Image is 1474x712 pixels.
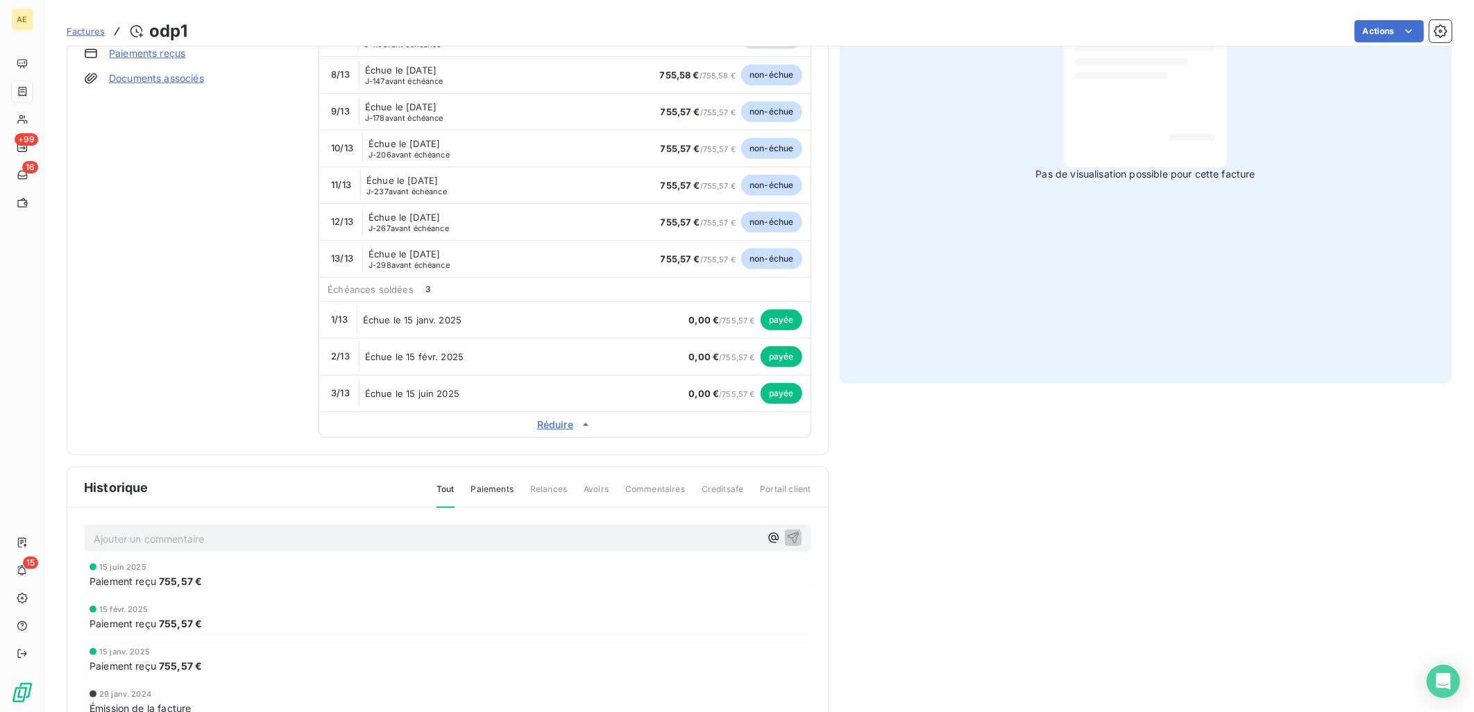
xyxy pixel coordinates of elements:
[368,138,440,149] span: Échue le [DATE]
[365,114,443,122] span: avant échéance
[331,105,350,117] span: 9 / 13
[366,187,389,196] span: J-237
[365,113,385,123] span: J-178
[99,605,148,613] span: 15 févr. 2025
[761,383,802,404] span: payée
[99,690,151,698] span: 29 janv. 2024
[15,133,38,146] span: +99
[1427,665,1460,698] div: Open Intercom Messenger
[99,647,150,656] span: 15 janv. 2025
[11,164,33,186] a: 16
[660,69,700,80] span: 755,58 €
[688,389,754,399] span: / 755,57 €
[661,108,736,117] span: / 755,57 €
[688,351,719,362] span: 0,00 €
[84,478,149,497] span: Historique
[660,71,736,80] span: / 755,58 €
[67,24,105,38] a: Factures
[365,65,437,76] span: Échue le [DATE]
[741,175,802,196] span: non-échue
[661,106,700,117] span: 755,57 €
[331,253,353,264] span: 13 / 13
[159,659,202,673] span: 755,57 €
[688,388,719,399] span: 0,00 €
[331,142,353,153] span: 10 / 13
[661,181,736,191] span: / 755,57 €
[584,483,609,507] span: Avoirs
[365,351,464,362] span: Échue le 15 févr. 2025
[364,40,441,49] span: avant échéance
[331,387,350,398] span: 3 / 13
[366,187,447,196] span: avant échéance
[661,217,700,228] span: 755,57 €
[365,101,437,112] span: Échue le [DATE]
[437,483,455,508] span: Tout
[741,101,802,122] span: non-échue
[67,26,105,37] span: Factures
[368,224,449,232] span: avant échéance
[99,563,146,571] span: 15 juin 2025
[661,253,700,264] span: 755,57 €
[368,151,450,159] span: avant échéance
[688,353,754,362] span: / 755,57 €
[661,180,700,191] span: 755,57 €
[688,314,719,325] span: 0,00 €
[741,212,802,232] span: non-échue
[11,136,33,158] a: +99
[702,483,744,507] span: Creditsafe
[368,212,440,223] span: Échue le [DATE]
[11,8,33,31] div: AE
[661,255,736,264] span: / 755,57 €
[331,179,351,190] span: 11 / 13
[331,216,353,227] span: 12 / 13
[365,76,385,86] span: J-147
[159,574,202,588] span: 755,57 €
[368,248,440,260] span: Échue le [DATE]
[365,77,443,85] span: avant échéance
[11,681,33,704] img: Logo LeanPay
[741,65,802,85] span: non-échue
[661,144,736,154] span: / 755,57 €
[22,161,38,173] span: 16
[422,283,434,296] span: 3
[331,314,348,325] span: 1 / 13
[90,616,156,631] span: Paiement reçu
[368,223,391,233] span: J-267
[530,483,567,507] span: Relances
[331,350,350,362] span: 2 / 13
[159,616,202,631] span: 755,57 €
[365,388,459,399] span: Échue le 15 juin 2025
[761,310,802,330] span: payée
[661,218,736,228] span: / 755,57 €
[319,418,810,432] span: Réduire
[23,557,38,569] span: 15
[363,314,461,325] span: Échue le 15 janv. 2025
[368,261,450,269] span: avant échéance
[688,316,754,325] span: / 755,57 €
[366,175,438,186] span: Échue le [DATE]
[109,46,185,60] a: Paiements reçus
[761,346,802,367] span: payée
[471,483,514,507] span: Paiements
[331,69,350,80] span: 8 / 13
[760,483,811,507] span: Portail client
[149,19,187,44] h3: odp1
[368,260,391,270] span: J-298
[90,659,156,673] span: Paiement reçu
[328,284,414,295] span: Échéances soldées
[109,71,204,85] a: Documents associés
[1036,167,1255,181] span: Pas de visualisation possible pour cette facture
[741,248,802,269] span: non-échue
[661,143,700,154] span: 755,57 €
[1355,20,1424,42] button: Actions
[368,150,391,160] span: J-206
[741,138,802,159] span: non-échue
[90,574,156,588] span: Paiement reçu
[625,483,685,507] span: Commentaires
